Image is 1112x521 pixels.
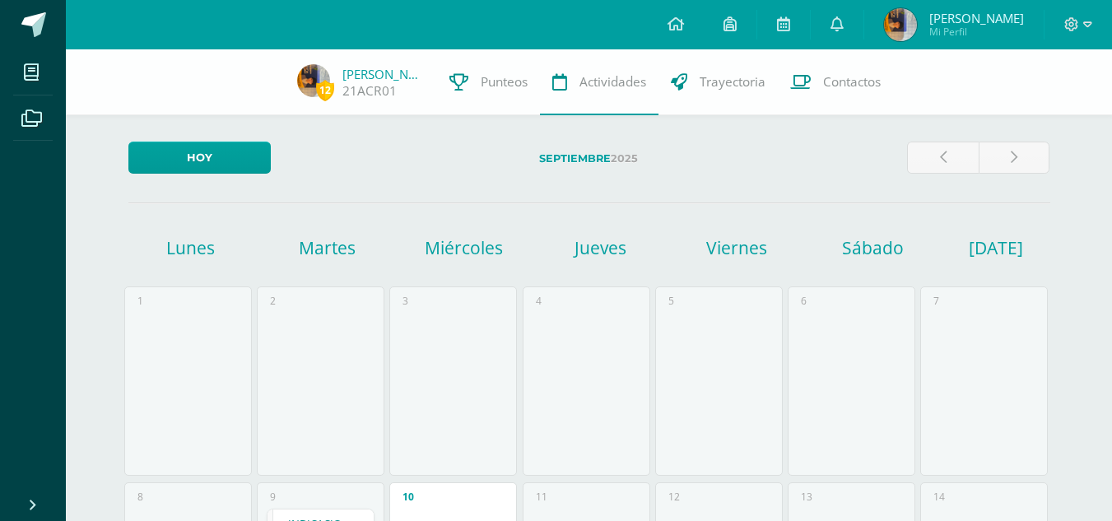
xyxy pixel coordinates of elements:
[539,152,611,165] strong: Septiembre
[284,142,894,175] label: 2025
[929,10,1024,26] span: [PERSON_NAME]
[297,64,330,97] img: 7330a4e21801a316bdcc830b1251f677.png
[700,73,765,91] span: Trayectoria
[398,236,529,259] h1: Miércoles
[778,49,893,115] a: Contactos
[534,236,666,259] h1: Jueves
[969,236,989,259] h1: [DATE]
[125,236,257,259] h1: Lunes
[884,8,917,41] img: 7330a4e21801a316bdcc830b1251f677.png
[402,490,414,504] div: 10
[536,294,542,308] div: 4
[402,294,408,308] div: 3
[536,490,547,504] div: 11
[823,73,881,91] span: Contactos
[270,490,276,504] div: 9
[933,490,945,504] div: 14
[128,142,271,174] a: Hoy
[658,49,778,115] a: Trayectoria
[801,490,812,504] div: 13
[481,73,528,91] span: Punteos
[807,236,939,259] h1: Sábado
[671,236,803,259] h1: Viernes
[137,294,143,308] div: 1
[933,294,939,308] div: 7
[437,49,540,115] a: Punteos
[579,73,646,91] span: Actividades
[668,294,674,308] div: 5
[540,49,658,115] a: Actividades
[342,66,425,82] a: [PERSON_NAME]
[342,82,397,100] a: 21ACR01
[801,294,807,308] div: 6
[262,236,393,259] h1: Martes
[316,80,334,100] span: 12
[137,490,143,504] div: 8
[929,25,1024,39] span: Mi Perfil
[270,294,276,308] div: 2
[668,490,680,504] div: 12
